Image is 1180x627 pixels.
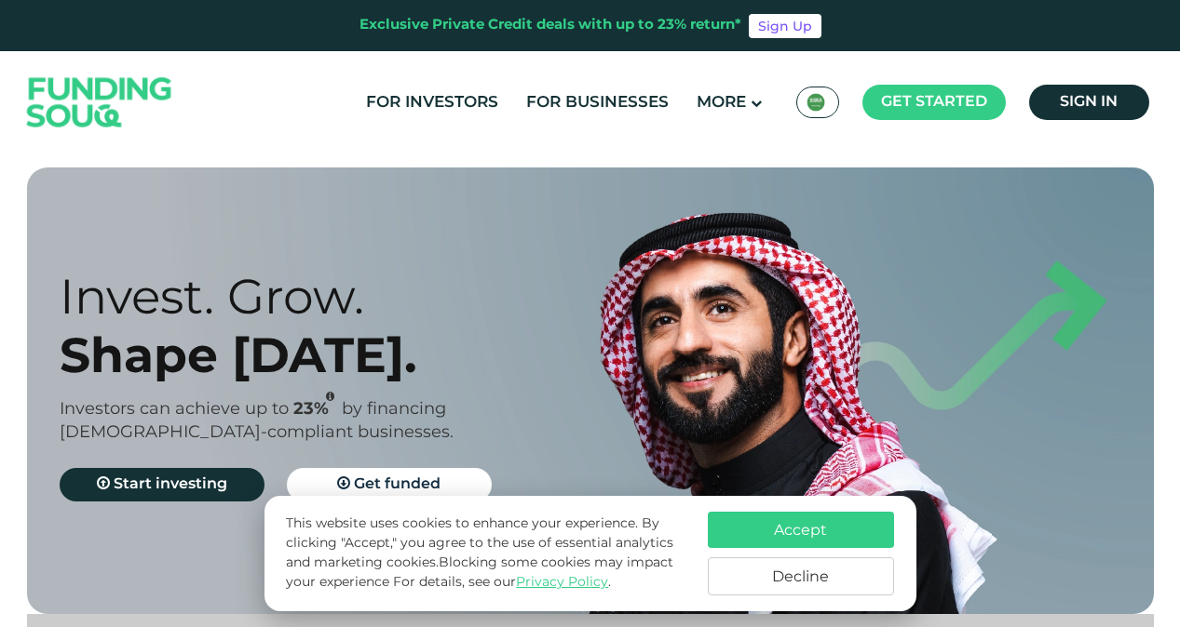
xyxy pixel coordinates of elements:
button: Decline [708,557,894,595]
div: Invest. Grow. [60,267,623,326]
div: Exclusive Private Credit deals with up to 23% return* [359,15,741,36]
p: This website uses cookies to enhance your experience. By clicking "Accept," you agree to the use ... [286,514,688,593]
img: SA Flag [807,93,825,112]
span: For details, see our . [393,576,611,589]
a: Get funded [287,468,492,501]
span: Get funded [354,477,441,491]
a: Sign Up [749,14,821,38]
span: Investors can achieve up to [60,401,289,418]
button: Accept [708,512,894,548]
span: Start investing [114,477,227,491]
i: 23% IRR (expected) ~ 15% Net yield (expected) [326,392,334,402]
div: Shape [DATE]. [60,326,623,384]
a: Privacy Policy [516,576,608,589]
span: 23% [293,401,342,418]
a: Sign in [1029,85,1149,120]
span: by financing [DEMOGRAPHIC_DATA]-compliant businesses. [60,401,454,441]
span: Get started [881,95,987,109]
img: Logo [8,56,191,150]
span: More [697,95,746,111]
a: For Businesses [522,87,673,118]
span: Blocking some cookies may impact your experience [286,556,673,589]
a: For Investors [361,87,503,118]
span: Sign in [1060,95,1118,109]
a: Start investing [60,468,264,501]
